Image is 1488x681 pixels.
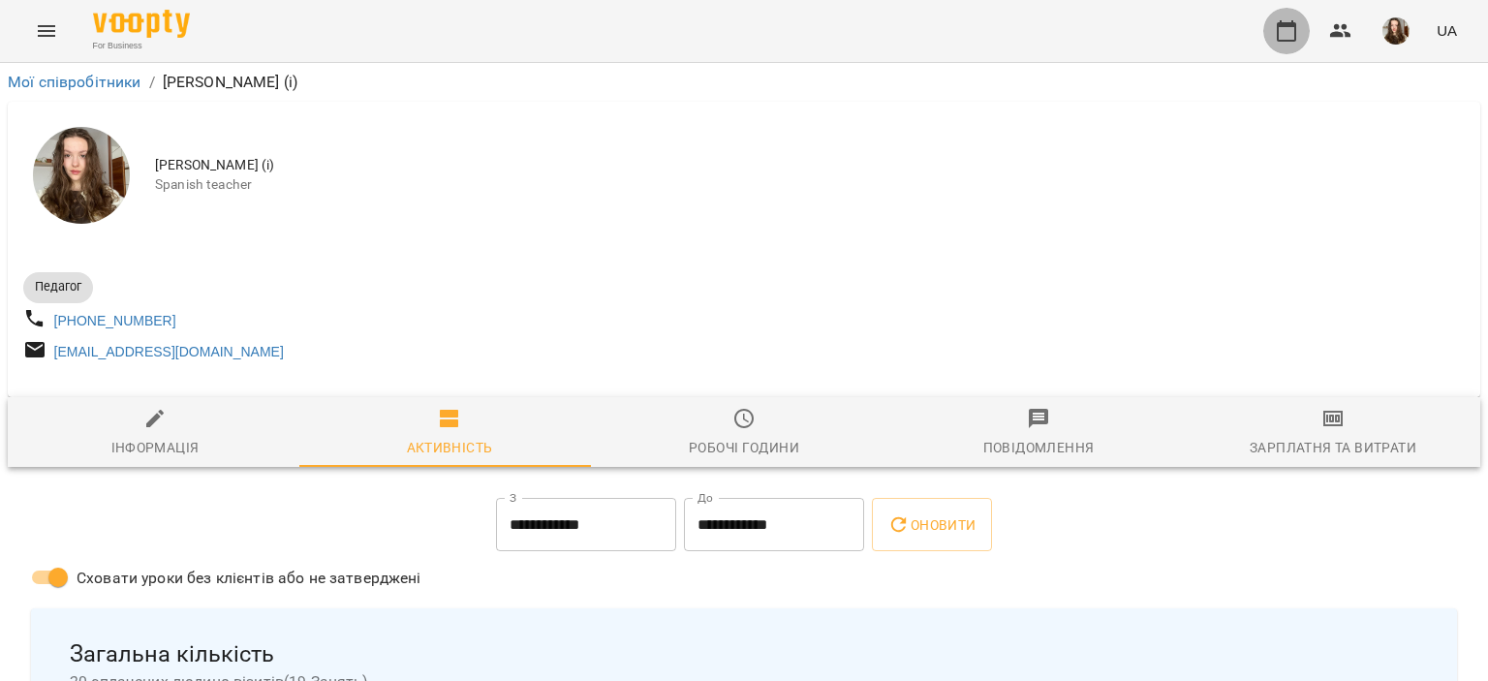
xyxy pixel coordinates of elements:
[8,73,141,91] a: Мої співробітники
[689,436,799,459] div: Робочі години
[1382,17,1410,45] img: f828951e34a2a7ae30fa923eeeaf7e77.jpg
[54,344,284,359] a: [EMAIL_ADDRESS][DOMAIN_NAME]
[983,436,1095,459] div: Повідомлення
[872,498,991,552] button: Оновити
[23,278,93,295] span: Педагог
[1250,436,1416,459] div: Зарплатня та Витрати
[54,313,176,328] a: [PHONE_NUMBER]
[33,127,130,224] img: Гайдукевич Анна (і)
[111,436,200,459] div: Інформація
[1437,20,1457,41] span: UA
[93,40,190,52] span: For Business
[163,71,298,94] p: [PERSON_NAME] (і)
[1429,13,1465,48] button: UA
[407,436,493,459] div: Активність
[8,71,1480,94] nav: breadcrumb
[887,513,976,537] span: Оновити
[77,567,421,590] span: Сховати уроки без клієнтів або не затверджені
[155,156,1465,175] span: [PERSON_NAME] (і)
[93,10,190,38] img: Voopty Logo
[155,175,1465,195] span: Spanish teacher
[23,8,70,54] button: Menu
[149,71,155,94] li: /
[70,639,1418,669] span: Загальна кількість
